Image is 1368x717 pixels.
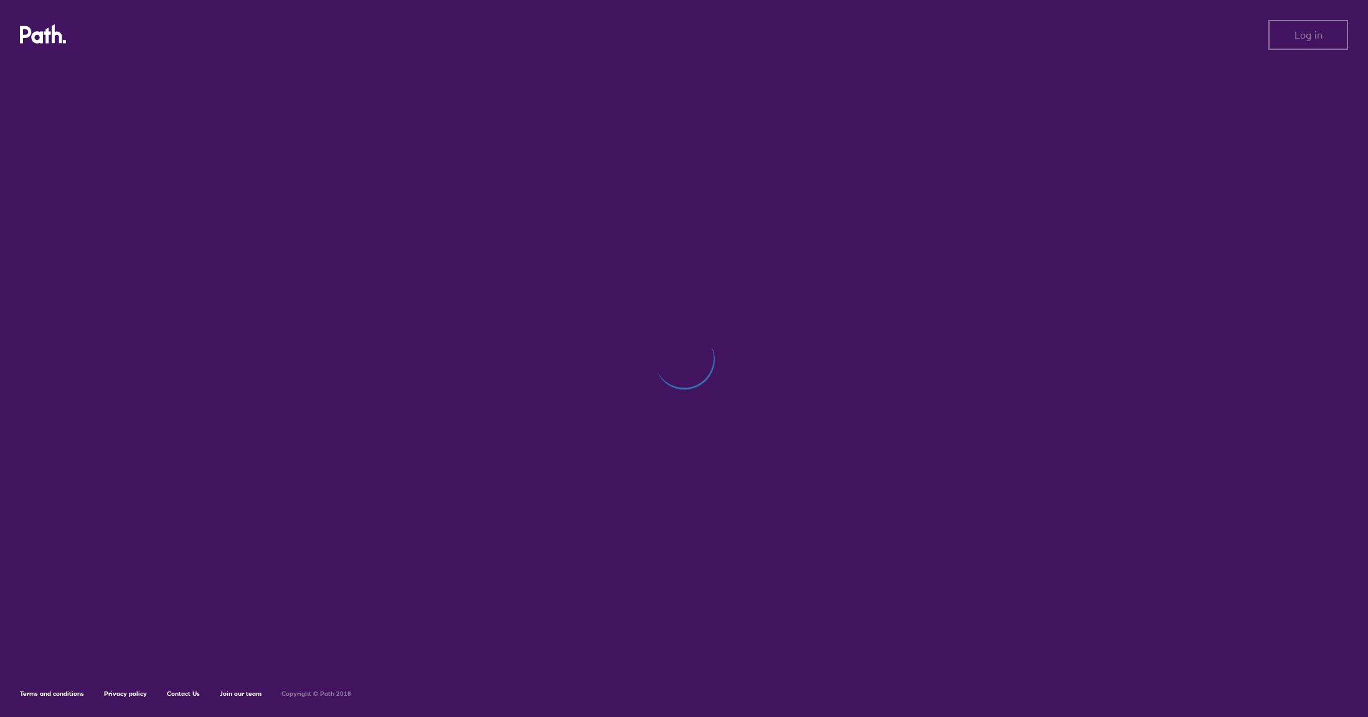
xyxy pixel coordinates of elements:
a: Contact Us [167,690,200,698]
span: Log in [1295,29,1323,40]
a: Join our team [220,690,262,698]
a: Terms and conditions [20,690,84,698]
h6: Copyright © Path 2018 [281,690,351,698]
a: Privacy policy [104,690,147,698]
button: Log in [1268,20,1348,50]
